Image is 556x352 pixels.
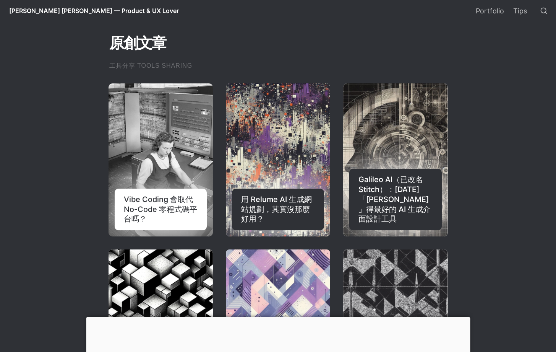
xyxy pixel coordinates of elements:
[226,83,330,236] a: 用 Relume AI 生成網站規劃，其實沒那麼好用？
[109,31,448,55] h1: 原創文章
[9,7,179,15] span: [PERSON_NAME] [PERSON_NAME] — Product & UX Lover
[343,83,447,236] a: Galileo AI（已改名 Stitch）：[DATE]「[PERSON_NAME]」得最好的 AI 生成介面設計工具
[109,83,213,236] a: Vibe Coding 會取代 No-Code 零程式碼平台嗎？
[109,62,193,69] span: 工具分享 Tools Sharing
